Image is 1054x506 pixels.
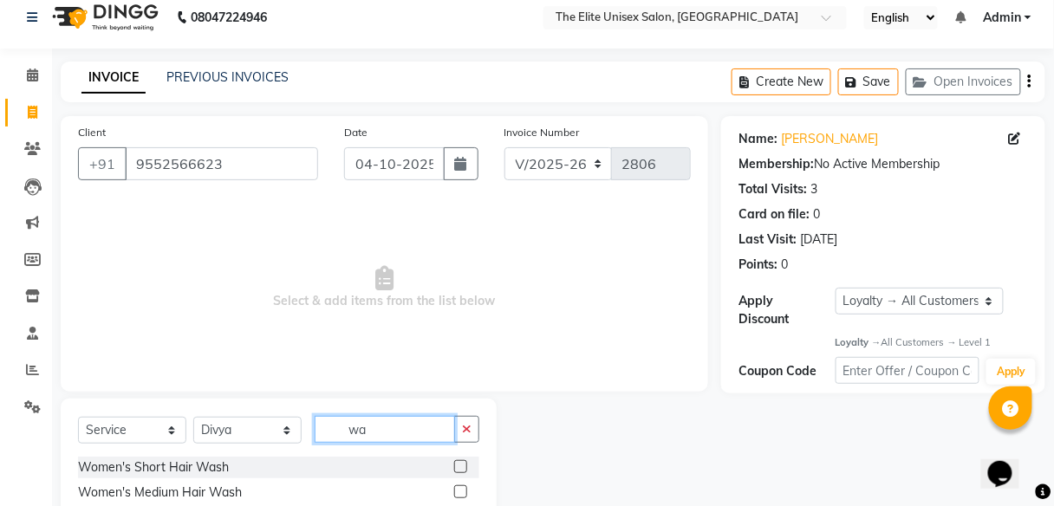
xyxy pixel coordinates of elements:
[800,230,837,249] div: [DATE]
[78,483,242,502] div: Women's Medium Hair Wash
[981,437,1037,489] iframe: chat widget
[986,359,1036,385] button: Apply
[78,147,127,180] button: +91
[81,62,146,94] a: INVOICE
[738,130,777,148] div: Name:
[983,9,1021,27] span: Admin
[738,362,835,380] div: Coupon Code
[738,180,807,198] div: Total Visits:
[125,147,318,180] input: Search by Name/Mobile/Email/Code
[78,458,229,477] div: Women's Short Hair Wash
[810,180,817,198] div: 3
[781,130,878,148] a: [PERSON_NAME]
[738,292,835,328] div: Apply Discount
[166,69,289,85] a: PREVIOUS INVOICES
[732,68,831,95] button: Create New
[813,205,820,224] div: 0
[738,256,777,274] div: Points:
[836,357,980,384] input: Enter Offer / Coupon Code
[78,125,106,140] label: Client
[906,68,1021,95] button: Open Invoices
[781,256,788,274] div: 0
[738,155,1028,173] div: No Active Membership
[838,68,899,95] button: Save
[836,336,882,348] strong: Loyalty →
[344,125,368,140] label: Date
[738,205,810,224] div: Card on file:
[315,416,455,443] input: Search or Scan
[738,230,797,249] div: Last Visit:
[738,155,814,173] div: Membership:
[78,201,691,374] span: Select & add items from the list below
[504,125,580,140] label: Invoice Number
[836,335,1028,350] div: All Customers → Level 1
